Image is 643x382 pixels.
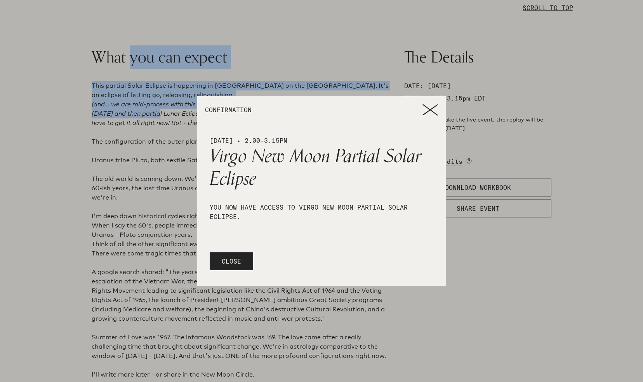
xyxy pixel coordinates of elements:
[210,203,433,221] p: You now have access to Virgo New Moon Partial Solar Eclipse.
[222,257,241,266] span: CLOSE
[210,252,253,270] button: CLOSE
[210,136,433,145] p: [DATE] • 2.00-3.15pm
[210,141,421,194] span: Virgo New Moon Partial Solar Eclipse
[205,107,422,113] p: CONFIRMATION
